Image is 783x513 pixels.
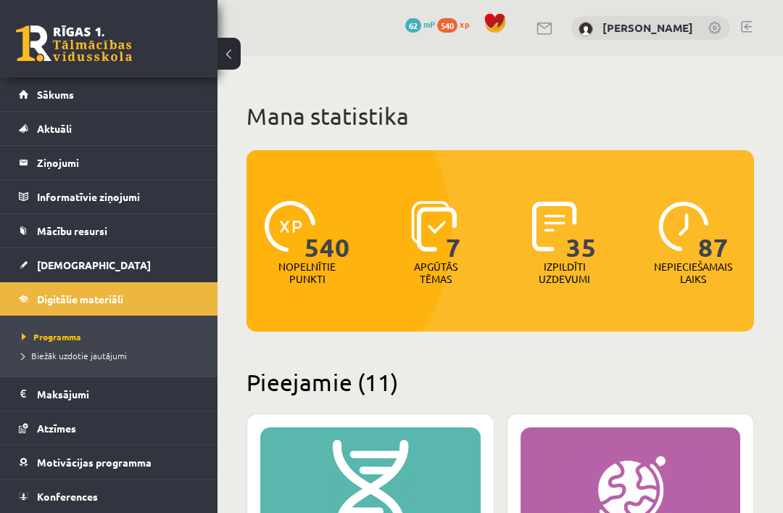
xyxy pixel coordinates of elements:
[19,480,199,513] a: Konferences
[19,214,199,247] a: Mācību resursi
[246,102,754,131] h1: Mana statistika
[37,377,199,411] legend: Maksājumi
[654,260,732,285] p: Nepieciešamais laiks
[579,22,593,36] img: Ilze Everte
[532,201,577,252] img: icon-completed-tasks-ad58ae20a441b2904462921112bc710f1caf180af7a3daa7317a5a94f2d26646.svg
[19,112,199,145] a: Aktuāli
[37,292,123,305] span: Digitālie materiāli
[460,18,469,30] span: xp
[423,18,435,30] span: mP
[22,331,81,342] span: Programma
[566,201,597,260] span: 35
[19,180,199,213] a: Informatīvie ziņojumi
[19,377,199,411] a: Maksājumi
[19,411,199,445] a: Atzīmes
[304,201,350,260] span: 540
[37,122,72,135] span: Aktuāli
[19,248,199,282] a: [DEMOGRAPHIC_DATA]
[37,258,151,271] span: [DEMOGRAPHIC_DATA]
[19,446,199,479] a: Motivācijas programma
[37,422,76,435] span: Atzīmes
[37,88,74,101] span: Sākums
[37,456,152,469] span: Motivācijas programma
[437,18,476,30] a: 540 xp
[19,146,199,179] a: Ziņojumi
[405,18,421,33] span: 62
[278,260,336,285] p: Nopelnītie punkti
[536,260,593,285] p: Izpildīti uzdevumi
[446,201,461,260] span: 7
[658,201,709,252] img: icon-clock-7be60019b62300814b6bd22b8e044499b485619524d84068768e800edab66f18.svg
[405,18,435,30] a: 62 mP
[22,330,203,343] a: Programma
[16,25,132,62] a: Rīgas 1. Tālmācības vidusskola
[246,368,754,396] h2: Pieejamie (11)
[37,224,107,237] span: Mācību resursi
[37,490,98,503] span: Konferences
[407,260,464,285] p: Apgūtās tēmas
[37,146,199,179] legend: Ziņojumi
[19,282,199,316] a: Digitālie materiāli
[602,20,693,35] a: [PERSON_NAME]
[698,201,729,260] span: 87
[265,201,315,252] img: icon-xp-0682a9bc20223a9ccc6f5883a126b849a74cddfe5390d2b41b4391c66f2066e7.svg
[437,18,457,33] span: 540
[22,349,203,362] a: Biežāk uzdotie jautājumi
[37,180,199,213] legend: Informatīvie ziņojumi
[19,78,199,111] a: Sākums
[411,201,457,252] img: icon-learned-topics-4a711ccc23c960034f471b6e78daf4a3bad4a20eaf4de84257b87e66633f6470.svg
[22,350,127,361] span: Biežāk uzdotie jautājumi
